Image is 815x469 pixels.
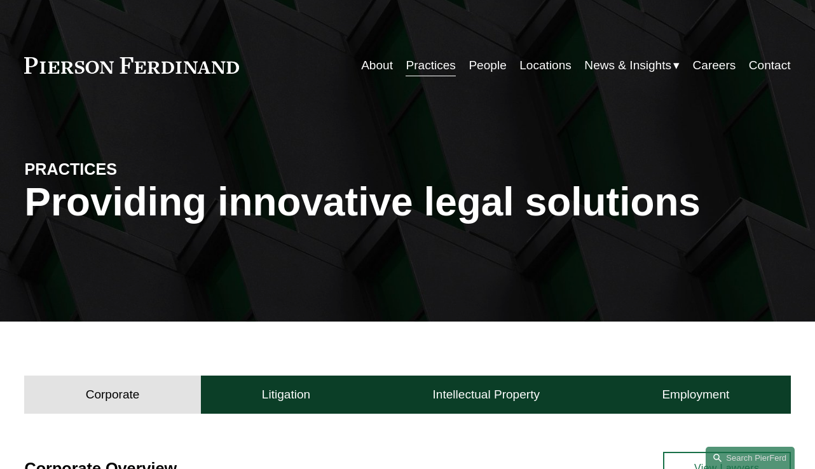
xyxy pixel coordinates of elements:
a: Search this site [706,447,795,469]
a: Careers [693,53,736,78]
a: folder dropdown [584,53,680,78]
a: Contact [749,53,791,78]
h4: Employment [662,387,729,402]
a: People [469,53,506,78]
a: Locations [519,53,572,78]
h4: PRACTICES [24,159,216,179]
h4: Intellectual Property [433,387,540,402]
a: About [361,53,393,78]
span: News & Insights [584,55,671,76]
a: Practices [406,53,455,78]
h1: Providing innovative legal solutions [24,179,790,224]
h4: Litigation [262,387,310,402]
h4: Corporate [86,387,140,402]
